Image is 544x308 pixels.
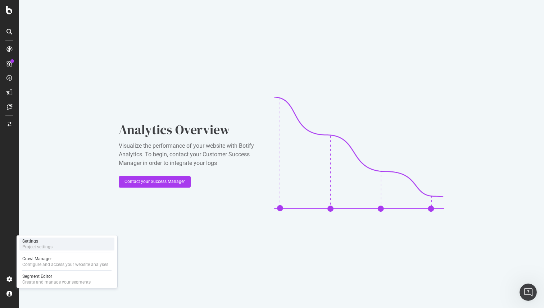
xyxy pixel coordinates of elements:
[119,142,263,167] div: Visualize the performance of your website with Botify Analytics. To begin, contact your Customer ...
[520,284,537,301] iframe: Intercom live chat
[22,279,91,285] div: Create and manage your segments
[119,176,191,188] button: Contact your Success Manager
[19,255,114,268] a: Crawl ManagerConfigure and access your website analyses
[119,121,263,139] div: Analytics Overview
[274,97,444,212] img: CaL_T18e.png
[22,238,53,244] div: Settings
[19,238,114,250] a: SettingsProject settings
[22,273,91,279] div: Segment Editor
[22,262,108,267] div: Configure and access your website analyses
[22,244,53,250] div: Project settings
[19,273,114,286] a: Segment EditorCreate and manage your segments
[22,256,108,262] div: Crawl Manager
[124,179,185,185] div: Contact your Success Manager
